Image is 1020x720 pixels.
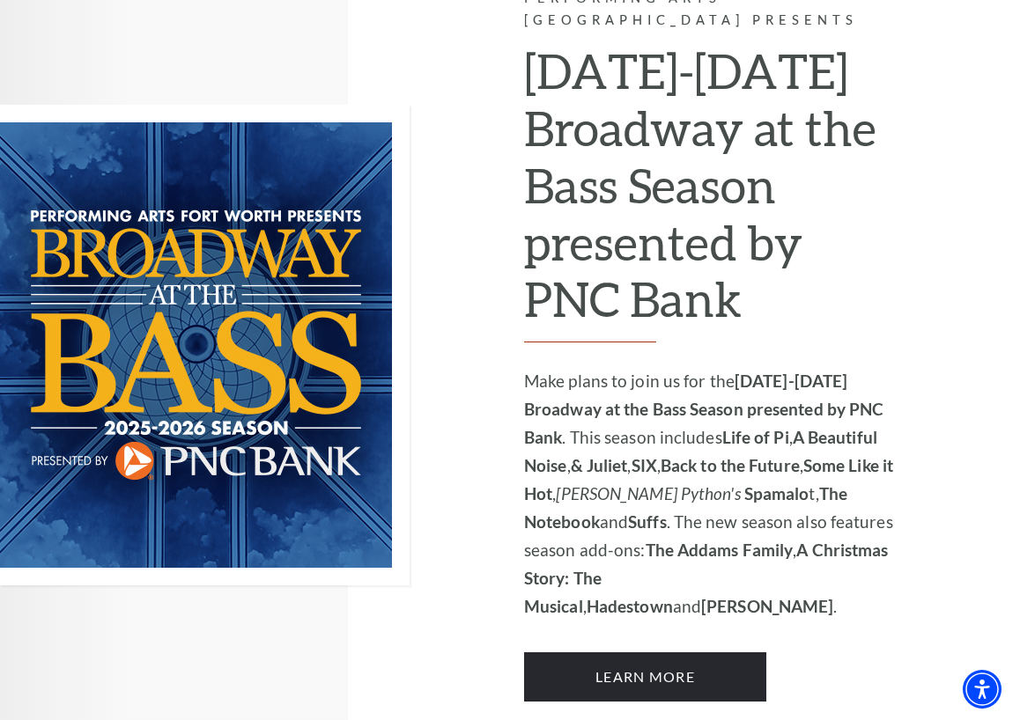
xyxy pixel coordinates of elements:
[524,427,877,475] strong: A Beautiful Noise
[722,427,789,447] strong: Life of Pi
[524,367,905,621] p: Make plans to join us for the . This season includes , , , , , , t, and . The new season also fea...
[744,483,809,503] strong: Spamalo
[646,540,794,560] strong: The Addams Family
[556,483,740,503] em: [PERSON_NAME] Python's
[587,596,673,616] strong: Hadestown
[524,483,847,532] strong: The Notebook
[963,670,1002,709] div: Accessibility Menu
[571,455,628,475] strong: & Juliet
[524,540,888,616] strong: A Christmas Story: The Musical
[524,652,766,702] a: Learn More 2025-2026 Broadway at the Bass Season presented by PNC Bank
[661,455,800,475] strong: Back to the Future
[701,596,833,616] strong: [PERSON_NAME]
[524,455,893,503] strong: Some Like it Hot
[628,511,667,532] strong: Suffs
[524,42,905,342] h2: [DATE]-[DATE] Broadway at the Bass Season presented by PNC Bank
[632,455,657,475] strong: SIX
[524,371,883,447] strong: [DATE]-[DATE] Broadway at the Bass Season presented by PNC Bank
